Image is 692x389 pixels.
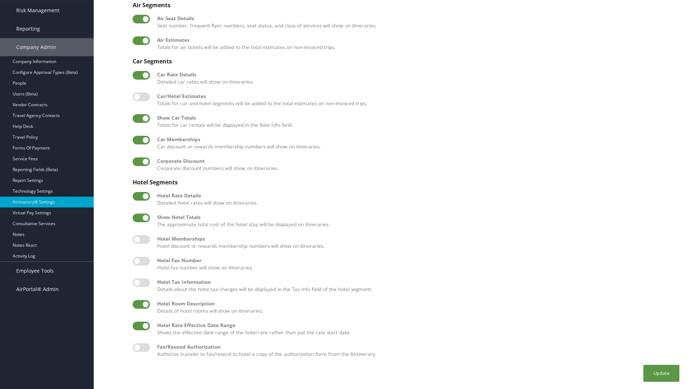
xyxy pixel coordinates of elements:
[157,343,678,358] label: Authorize traveler to fax/resend to hotel a copy of the authorization form from the Airtinerary.
[157,71,678,86] label: Detailed car rates will show on itineraries.
[157,214,678,221] div: Show Hotel Totals
[157,300,678,307] div: Hotel Room Description
[16,20,40,38] span: Reporting
[157,136,678,151] label: Car discount or rewards membership numbers will show on itineraries.
[157,214,678,228] label: The approximate total cost of the hotel stay will be displayed on itineraries.
[157,15,678,30] label: Seat number, frequent flyer numbers, seat status, and class of services will show on itineraries.
[157,136,678,143] div: Car Memberships
[157,192,678,207] label: Detailed hotel rates will show on itineraries.
[133,58,678,64] div: Car Segments
[16,262,54,280] span: Employee Tools
[157,322,678,329] div: Hotel Rate Effective Date Range
[157,93,678,100] div: Car/Hotel Estimates
[157,36,678,51] label: Totals for air tickets will be added to the total estimates on non-invoiced trips.
[157,300,678,315] label: Details of hotel rooms will show on itineraries.
[157,278,678,293] label: Details about the hotel tax charges will be displayed in the Tax Info field of the hotel segment.
[157,157,678,165] div: Corporate Discount
[157,114,678,121] div: Show Car Totals
[157,235,678,242] div: Hotel Memberships
[157,157,678,172] label: Corporate discount numbers will show on itineraries.
[157,278,678,286] div: Hotel Tax Information
[157,15,678,22] div: Air Seat Details
[157,114,678,129] label: Totals for car rentals will be displayed in the Rate Info field.
[16,38,56,56] span: Company Admin
[157,71,678,78] div: Car Rate Details
[157,93,678,107] label: Totals for car and hotel segments will be added to the total estimates on non-invoiced trips.
[643,365,679,382] button: Update
[157,36,678,44] div: Air Estimates
[157,343,678,350] div: Fax/Resend Authorization
[133,179,678,185] div: Hotel Segments
[157,257,678,272] label: Hotel fax number will show on itineraries.
[157,235,678,250] label: Hotel discount or rewards membership numbers will show on itineraries.
[157,257,678,264] div: Hotel Fax Number
[157,322,678,336] label: Shows the effective date range of the hotel rate rather than just the rate start date.
[16,280,59,298] span: AirPortal® Admin
[157,192,678,199] div: Hotel Rate Details
[133,2,678,8] div: Air Segments
[16,1,59,19] span: Risk Management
